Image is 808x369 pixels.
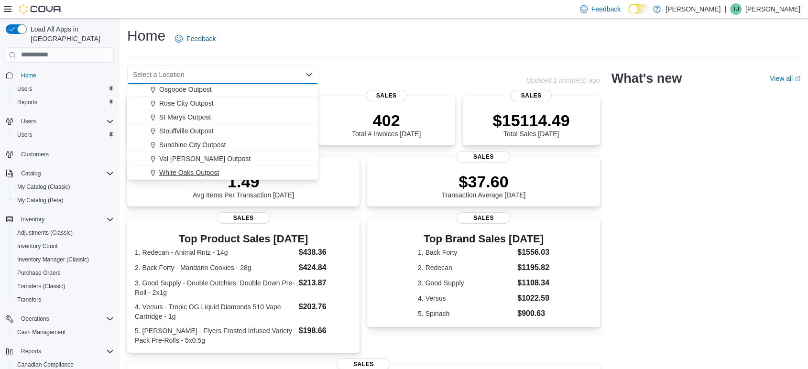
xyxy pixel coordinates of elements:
[13,195,114,206] span: My Catalog (Beta)
[770,75,800,82] a: View allExternal link
[27,24,114,43] span: Load All Apps in [GEOGRAPHIC_DATA]
[305,71,313,78] button: Close list of options
[13,83,114,95] span: Users
[732,3,739,15] span: TJ
[21,315,49,323] span: Operations
[127,124,318,138] button: Stouffville Outpost
[13,97,114,108] span: Reports
[159,168,219,177] span: White Oaks Outpost
[442,172,526,191] p: $37.60
[418,309,513,318] dt: 5. Spinach
[17,229,73,237] span: Adjustments (Classic)
[526,76,600,84] p: Updated 1 minute(s) ago
[13,129,36,141] a: Users
[159,98,214,108] span: Rose City Outpost
[457,212,510,224] span: Sales
[2,345,118,358] button: Reports
[10,82,118,96] button: Users
[418,278,513,288] dt: 3. Good Supply
[10,194,118,207] button: My Catalog (Beta)
[517,247,549,258] dd: $1556.03
[127,26,165,45] h1: Home
[21,151,49,158] span: Customers
[13,326,114,338] span: Cash Management
[442,172,526,199] div: Transaction Average [DATE]
[17,313,114,325] span: Operations
[10,266,118,280] button: Purchase Orders
[493,111,570,130] p: $15114.49
[17,168,44,179] button: Catalog
[127,97,318,110] button: Rose City Outpost
[10,180,118,194] button: My Catalog (Classic)
[17,269,61,277] span: Purchase Orders
[159,154,251,163] span: Val [PERSON_NAME] Outpost
[10,293,118,306] button: Transfers
[13,294,114,305] span: Transfers
[13,240,62,252] a: Inventory Count
[10,128,118,141] button: Users
[10,96,118,109] button: Reports
[17,98,37,106] span: Reports
[10,326,118,339] button: Cash Management
[299,277,352,289] dd: $213.87
[17,85,32,93] span: Users
[127,152,318,166] button: Val [PERSON_NAME] Outpost
[13,129,114,141] span: Users
[17,149,53,160] a: Customers
[13,267,65,279] a: Purchase Orders
[19,4,62,14] img: Cova
[193,172,294,199] div: Avg Items Per Transaction [DATE]
[17,70,40,81] a: Home
[13,97,41,108] a: Reports
[127,166,318,180] button: White Oaks Outpost
[511,90,552,101] span: Sales
[352,111,421,138] div: Total # Invoices [DATE]
[17,346,114,357] span: Reports
[17,346,45,357] button: Reports
[611,71,682,86] h2: What's new
[2,312,118,326] button: Operations
[10,226,118,239] button: Adjustments (Classic)
[13,294,45,305] a: Transfers
[13,267,114,279] span: Purchase Orders
[17,69,114,81] span: Home
[10,280,118,293] button: Transfers (Classic)
[724,3,726,15] p: |
[795,76,800,82] svg: External link
[13,227,114,239] span: Adjustments (Classic)
[127,138,318,152] button: Sunshine City Outpost
[517,277,549,289] dd: $1108.34
[21,216,44,223] span: Inventory
[17,296,41,304] span: Transfers
[628,4,648,14] input: Dark Mode
[17,196,64,204] span: My Catalog (Beta)
[299,301,352,313] dd: $203.76
[21,347,41,355] span: Reports
[159,85,212,94] span: Osgoode Outpost
[591,4,621,14] span: Feedback
[299,247,352,258] dd: $438.36
[366,90,407,101] span: Sales
[10,253,118,266] button: Inventory Manager (Classic)
[21,72,36,79] span: Home
[418,263,513,272] dt: 2. Redecan
[135,233,352,245] h3: Top Product Sales [DATE]
[352,111,421,130] p: 402
[457,151,510,163] span: Sales
[2,147,118,161] button: Customers
[13,181,74,193] a: My Catalog (Classic)
[17,148,114,160] span: Customers
[13,227,76,239] a: Adjustments (Classic)
[17,116,40,127] button: Users
[17,214,48,225] button: Inventory
[13,281,114,292] span: Transfers (Classic)
[171,29,219,48] a: Feedback
[299,325,352,336] dd: $198.66
[21,118,36,125] span: Users
[17,168,114,179] span: Catalog
[17,131,32,139] span: Users
[13,181,114,193] span: My Catalog (Classic)
[159,126,213,136] span: Stouffville Outpost
[217,212,270,224] span: Sales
